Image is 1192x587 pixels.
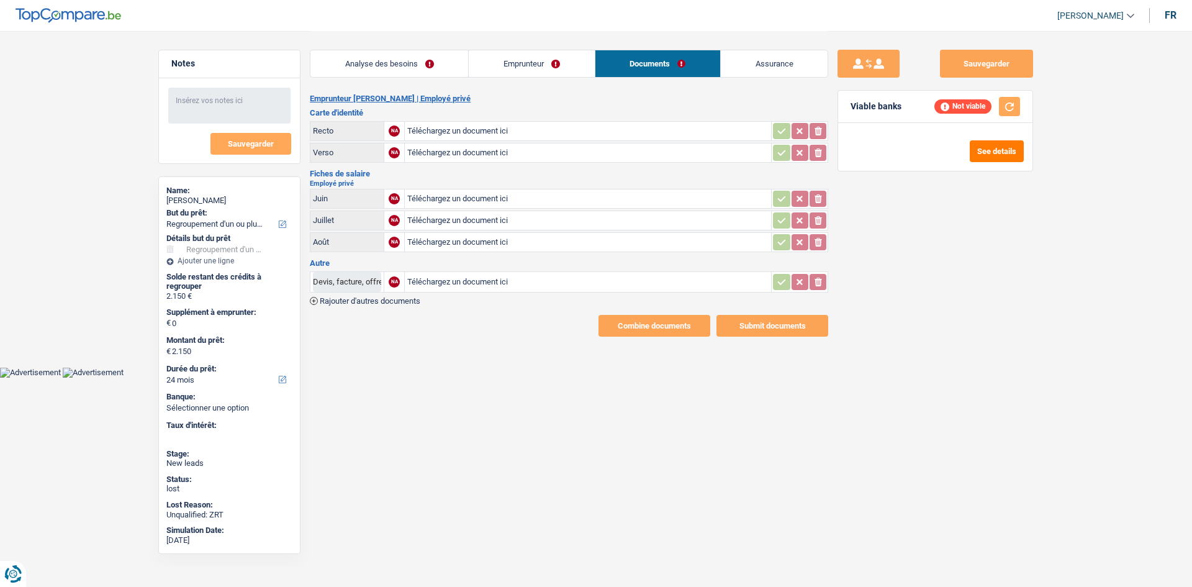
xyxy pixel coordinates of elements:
[166,307,290,317] label: Supplément à emprunter:
[166,234,292,243] div: Détails but du prêt
[389,237,400,248] div: NA
[595,50,720,77] a: Documents
[166,186,292,196] div: Name:
[313,216,381,225] div: Juillet
[166,257,292,265] div: Ajouter une ligne
[166,291,292,301] div: 2.150 €
[166,526,292,535] div: Simulation Date:
[166,500,292,510] div: Lost Reason:
[940,50,1033,78] button: Sauvegarder
[310,259,828,267] h3: Autre
[310,180,828,187] h2: Employé privé
[851,101,901,112] div: Viable banks
[166,510,292,520] div: Unqualified: ZRT
[166,475,292,485] div: Status:
[1047,6,1134,26] a: [PERSON_NAME]
[210,133,291,155] button: Sauvegarder
[598,315,710,337] button: Combine documents
[166,449,292,459] div: Stage:
[310,170,828,178] h3: Fiches de salaire
[166,421,290,430] label: Taux d'intérêt:
[313,237,381,247] div: Août
[166,364,290,374] label: Durée du prêt:
[310,50,468,77] a: Analyse des besoins
[63,368,124,378] img: Advertisement
[469,50,594,77] a: Emprunteur
[1057,11,1124,21] span: [PERSON_NAME]
[313,194,381,203] div: Juin
[310,94,828,104] h2: Emprunteur [PERSON_NAME] | Employé privé
[716,315,828,337] button: Submit documents
[166,272,292,291] div: Solde restant des crédits à regrouper
[389,215,400,226] div: NA
[166,335,290,345] label: Montant du prêt:
[721,50,828,77] a: Assurance
[166,535,292,545] div: [DATE]
[934,99,991,113] div: Not viable
[389,193,400,204] div: NA
[313,126,381,135] div: Recto
[389,147,400,158] div: NA
[166,392,290,402] label: Banque:
[171,58,287,69] h5: Notes
[228,140,274,148] span: Sauvegarder
[166,458,292,468] div: New leads
[970,140,1024,162] button: See details
[166,208,290,218] label: But du prêt:
[310,109,828,117] h3: Carte d'identité
[166,484,292,494] div: lost
[166,318,171,328] span: €
[166,196,292,206] div: [PERSON_NAME]
[389,276,400,288] div: NA
[310,297,420,305] button: Rajouter d'autres documents
[320,297,420,305] span: Rajouter d'autres documents
[313,148,381,157] div: Verso
[389,125,400,137] div: NA
[1165,9,1176,21] div: fr
[16,8,121,23] img: TopCompare Logo
[166,347,171,357] span: €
